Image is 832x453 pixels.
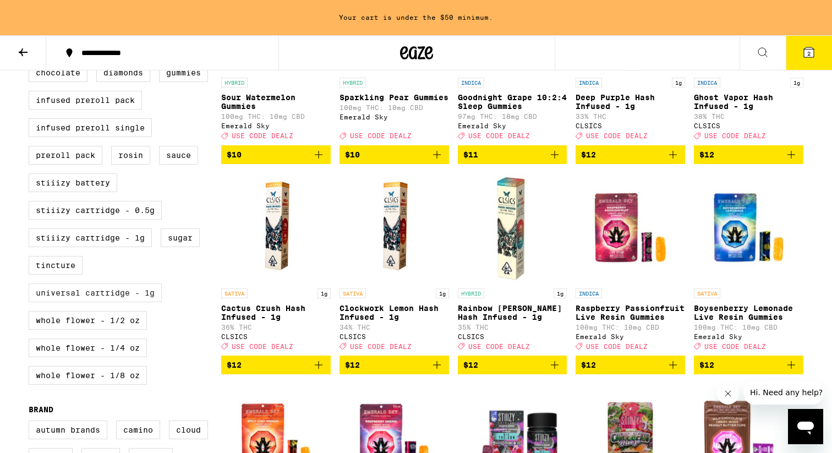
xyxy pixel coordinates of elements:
[350,343,412,350] span: USE CODE DEALZ
[340,304,449,321] p: Clockwork Lemon Hash Infused - 1g
[29,201,162,220] label: STIIIZY Cartridge - 0.5g
[576,324,685,331] p: 100mg THC: 10mg CBD
[694,304,803,321] p: Boysenberry Lemonade Live Resin Gummies
[790,78,803,88] p: 1g
[786,36,832,70] button: 2
[576,113,685,120] p: 33% THC
[350,133,412,140] span: USE CODE DEALZ
[221,93,331,111] p: Sour Watermelon Gummies
[221,173,331,356] a: Open page for Cactus Crush Hash Infused - 1g from CLSICS
[340,173,449,356] a: Open page for Clockwork Lemon Hash Infused - 1g from CLSICS
[694,324,803,331] p: 100mg THC: 10mg CBD
[340,145,449,164] button: Add to bag
[29,63,87,82] label: Chocolate
[340,78,366,88] p: HYBRID
[29,421,107,439] label: Autumn Brands
[232,343,293,350] span: USE CODE DEALZ
[694,356,803,374] button: Add to bag
[586,343,648,350] span: USE CODE DEALZ
[458,173,567,356] a: Open page for Rainbow Beltz Hash Infused - 1g from CLSICS
[554,288,567,298] p: 1g
[463,361,478,369] span: $12
[694,93,803,111] p: Ghost Vapor Hash Infused - 1g
[227,150,242,159] span: $10
[576,173,685,356] a: Open page for Raspberry Passionfruit Live Resin Gummies from Emerald Sky
[576,173,685,283] img: Emerald Sky - Raspberry Passionfruit Live Resin Gummies
[29,173,117,192] label: STIIIZY Battery
[29,146,102,165] label: Preroll Pack
[29,91,142,110] label: Infused Preroll Pack
[704,343,766,350] span: USE CODE DEALZ
[694,173,803,356] a: Open page for Boysenberry Lemonade Live Resin Gummies from Emerald Sky
[576,78,602,88] p: INDICA
[357,173,431,283] img: CLSICS - Clockwork Lemon Hash Infused - 1g
[221,356,331,374] button: Add to bag
[694,288,720,298] p: SATIVA
[116,421,160,439] label: Camino
[694,122,803,129] div: CLSICS
[340,288,366,298] p: SATIVA
[694,173,803,283] img: Emerald Sky - Boysenberry Lemonade Live Resin Gummies
[458,78,484,88] p: INDICA
[458,145,567,164] button: Add to bag
[29,283,162,302] label: Universal Cartridge - 1g
[169,421,208,439] label: Cloud
[345,361,360,369] span: $12
[29,405,53,414] legend: Brand
[96,63,150,82] label: Diamonds
[161,228,200,247] label: Sugar
[743,380,823,405] iframe: Message from company
[340,324,449,331] p: 34% THC
[576,356,685,374] button: Add to bag
[694,145,803,164] button: Add to bag
[704,133,766,140] span: USE CODE DEALZ
[699,361,714,369] span: $12
[221,324,331,331] p: 36% THC
[159,146,198,165] label: Sauce
[29,311,147,330] label: Whole Flower - 1/2 oz
[576,288,602,298] p: INDICA
[29,339,147,357] label: Whole Flower - 1/4 oz
[576,304,685,321] p: Raspberry Passionfruit Live Resin Gummies
[717,383,739,405] iframe: Close message
[458,93,567,111] p: Goodnight Grape 10:2:4 Sleep Gummies
[458,122,567,129] div: Emerald Sky
[458,173,567,283] img: CLSICS - Rainbow Beltz Hash Infused - 1g
[221,288,248,298] p: SATIVA
[581,361,596,369] span: $12
[239,173,313,283] img: CLSICS - Cactus Crush Hash Infused - 1g
[227,361,242,369] span: $12
[29,118,152,137] label: Infused Preroll Single
[221,145,331,164] button: Add to bag
[29,366,147,385] label: Whole Flower - 1/8 oz
[468,133,530,140] span: USE CODE DEALZ
[458,333,567,340] div: CLSICS
[111,146,150,165] label: Rosin
[458,304,567,321] p: Rainbow [PERSON_NAME] Hash Infused - 1g
[436,288,449,298] p: 1g
[699,150,714,159] span: $12
[576,93,685,111] p: Deep Purple Hash Infused - 1g
[788,409,823,444] iframe: Button to launch messaging window
[29,256,83,275] label: Tincture
[586,133,648,140] span: USE CODE DEALZ
[159,63,208,82] label: Gummies
[576,145,685,164] button: Add to bag
[576,333,685,340] div: Emerald Sky
[340,93,449,102] p: Sparkling Pear Gummies
[807,50,811,57] span: 2
[694,333,803,340] div: Emerald Sky
[340,333,449,340] div: CLSICS
[29,228,152,247] label: STIIIZY Cartridge - 1g
[694,113,803,120] p: 38% THC
[318,288,331,298] p: 1g
[672,78,685,88] p: 1g
[458,356,567,374] button: Add to bag
[468,343,530,350] span: USE CODE DEALZ
[576,122,685,129] div: CLSICS
[458,113,567,120] p: 97mg THC: 18mg CBD
[232,133,293,140] span: USE CODE DEALZ
[221,113,331,120] p: 100mg THC: 10mg CBD
[221,333,331,340] div: CLSICS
